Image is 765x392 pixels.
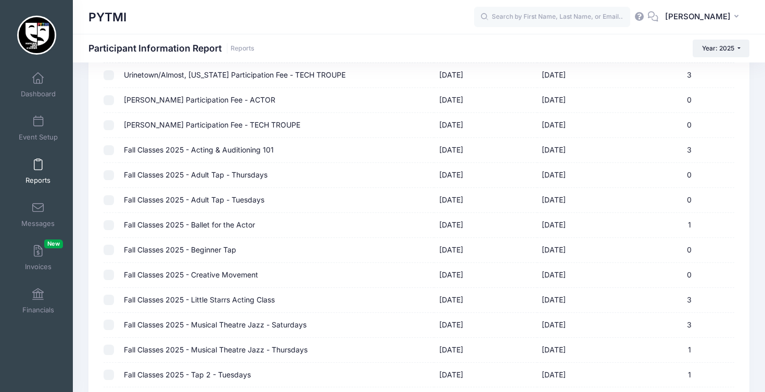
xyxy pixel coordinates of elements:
td: [DATE] [537,138,640,163]
td: [DATE] [434,338,537,363]
button: [PERSON_NAME] [658,5,749,29]
td: Fall Classes 2025 - Musical Theatre Jazz - Thursdays [119,338,435,363]
td: [DATE] [537,113,640,138]
td: Fall Classes 2025 - Creative Movement [119,263,435,288]
td: [DATE] [434,63,537,88]
td: 0 [640,238,734,263]
h1: PYTMI [88,5,126,29]
td: Fall Classes 2025 - Little Starrs Acting Class [119,288,435,313]
td: [DATE] [537,288,640,313]
td: [DATE] [434,88,537,113]
td: [PERSON_NAME] Participation Fee - ACTOR [119,88,435,113]
button: Year: 2025 [693,40,749,57]
span: Reports [25,176,50,185]
td: [DATE] [434,263,537,288]
span: Dashboard [21,90,56,98]
a: Messages [14,196,63,233]
a: Event Setup [14,110,63,146]
td: [DATE] [537,63,640,88]
td: [DATE] [434,288,537,313]
td: Urinetown/Almost, [US_STATE] Participation Fee - TECH TROUPE [119,63,435,88]
h1: Participant Information Report [88,43,254,54]
td: [DATE] [537,238,640,263]
td: [DATE] [537,88,640,113]
td: [DATE] [434,238,537,263]
td: [DATE] [434,188,537,213]
span: Financials [22,306,54,314]
a: Dashboard [14,67,63,103]
td: [DATE] [537,213,640,238]
td: Fall Classes 2025 - Acting & Auditioning 101 [119,138,435,163]
td: 0 [640,113,734,138]
td: [DATE] [537,313,640,338]
td: Fall Classes 2025 - Beginner Tap [119,238,435,263]
td: 3 [640,313,734,338]
a: InvoicesNew [14,239,63,276]
td: 0 [640,88,734,113]
td: [PERSON_NAME] Participation Fee - TECH TROUPE [119,113,435,138]
td: 3 [640,288,734,313]
td: Fall Classes 2025 - Adult Tap - Thursdays [119,163,435,188]
img: PYTMI [17,16,56,55]
td: [DATE] [434,363,537,388]
td: 1 [640,363,734,388]
td: Fall Classes 2025 - Adult Tap - Tuesdays [119,188,435,213]
td: [DATE] [434,163,537,188]
td: 0 [640,163,734,188]
td: [DATE] [537,163,640,188]
td: [DATE] [537,188,640,213]
td: 3 [640,63,734,88]
td: 1 [640,213,734,238]
td: Fall Classes 2025 - Musical Theatre Jazz - Saturdays [119,313,435,338]
span: [PERSON_NAME] [665,11,731,22]
td: [DATE] [537,363,640,388]
span: Messages [21,219,55,228]
span: Year: 2025 [702,44,734,52]
td: [DATE] [537,338,640,363]
td: [DATE] [537,263,640,288]
a: Reports [14,153,63,189]
span: Invoices [25,262,52,271]
a: Financials [14,283,63,319]
td: 0 [640,188,734,213]
input: Search by First Name, Last Name, or Email... [474,7,630,28]
span: New [44,239,63,248]
td: Fall Classes 2025 - Ballet for the Actor [119,213,435,238]
td: 1 [640,338,734,363]
td: 3 [640,138,734,163]
span: Event Setup [19,133,58,142]
td: [DATE] [434,113,537,138]
td: [DATE] [434,313,537,338]
td: 0 [640,263,734,288]
a: Reports [231,45,254,53]
td: [DATE] [434,138,537,163]
td: [DATE] [434,213,537,238]
td: Fall Classes 2025 - Tap 2 - Tuesdays [119,363,435,388]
